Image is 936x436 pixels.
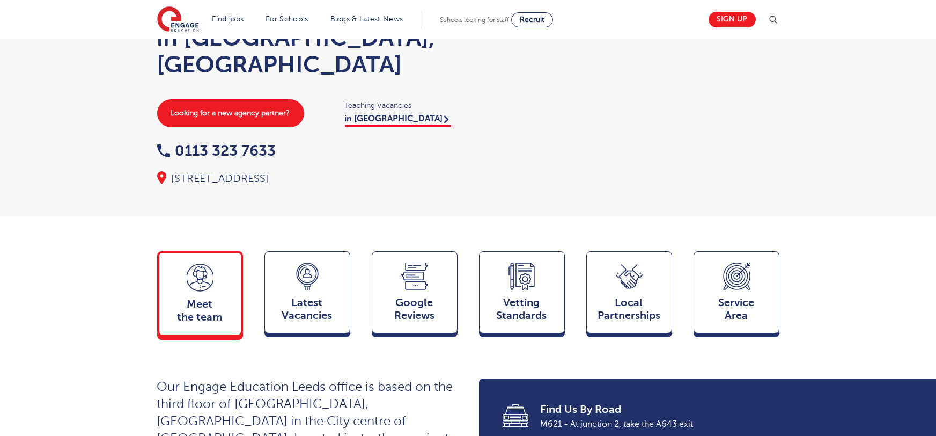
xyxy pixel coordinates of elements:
span: Local Partnerships [592,296,666,322]
a: ServiceArea [694,251,779,338]
img: Engage Education [157,6,199,33]
span: Latest Vacancies [270,296,344,322]
a: VettingStandards [479,251,565,338]
a: Looking for a new agency partner? [157,99,304,127]
a: Meetthe team [157,251,243,340]
a: For Schools [266,15,308,23]
a: GoogleReviews [372,251,458,338]
span: Google Reviews [378,296,452,322]
a: 0113 323 7633 [157,142,276,159]
a: in [GEOGRAPHIC_DATA] [345,114,451,127]
a: Blogs & Latest News [330,15,403,23]
span: Find Us By Road [541,402,764,417]
a: LatestVacancies [264,251,350,338]
span: M621 - At junction 2, take the A643 exit [541,417,764,431]
span: Schools looking for staff [440,16,509,24]
div: [STREET_ADDRESS] [157,171,458,186]
a: Find jobs [212,15,244,23]
span: Vetting Standards [485,296,559,322]
span: Teaching Vacancies [345,99,458,112]
a: Local Partnerships [586,251,672,338]
a: Sign up [709,12,756,27]
a: Recruit [511,12,553,27]
span: Meet the team [165,298,235,324]
span: Service Area [699,296,773,322]
span: Recruit [520,16,544,24]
